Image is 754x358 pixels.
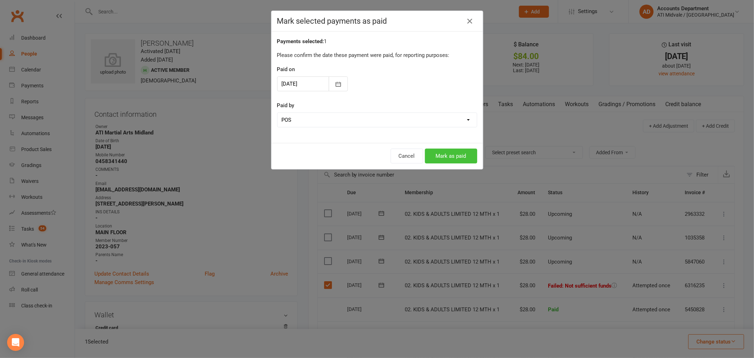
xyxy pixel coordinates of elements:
label: Paid on [277,65,295,74]
h4: Mark selected payments as paid [277,17,477,25]
button: Close [464,16,476,27]
p: Please confirm the date these payment were paid, for reporting purposes: [277,51,477,59]
div: 1 [277,37,477,46]
button: Cancel [391,149,423,163]
div: Open Intercom Messenger [7,334,24,351]
strong: Payments selected: [277,38,324,45]
label: Paid by [277,101,294,110]
button: Mark as paid [425,149,477,163]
